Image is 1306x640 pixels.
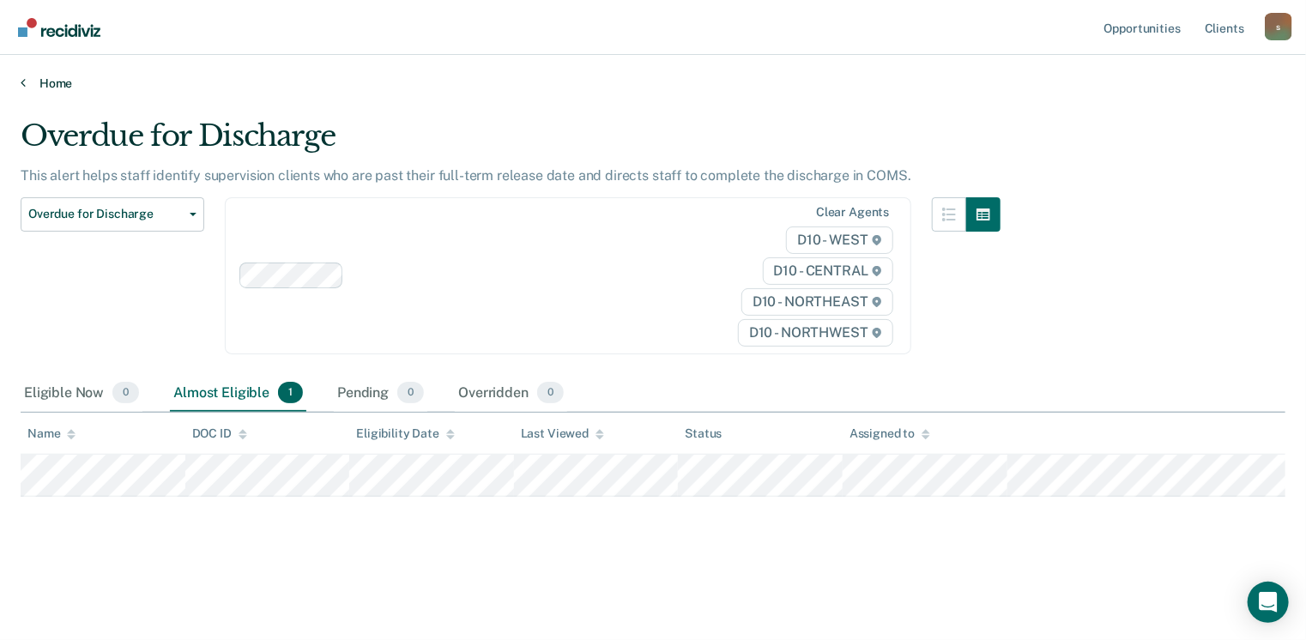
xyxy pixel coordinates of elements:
[786,226,892,254] span: D10 - WEST
[356,426,455,441] div: Eligibility Date
[28,207,183,221] span: Overdue for Discharge
[397,382,424,404] span: 0
[521,426,604,441] div: Last Viewed
[278,382,303,404] span: 1
[170,375,306,413] div: Almost Eligible1
[21,197,204,232] button: Overdue for Discharge
[455,375,567,413] div: Overridden0
[1248,582,1289,623] div: Open Intercom Messenger
[21,75,1285,91] a: Home
[27,426,76,441] div: Name
[1265,13,1292,40] div: s
[18,18,100,37] img: Recidiviz
[741,288,892,316] span: D10 - NORTHEAST
[816,205,889,220] div: Clear agents
[21,375,142,413] div: Eligible Now0
[685,426,722,441] div: Status
[738,319,892,347] span: D10 - NORTHWEST
[21,118,1001,167] div: Overdue for Discharge
[537,382,564,404] span: 0
[112,382,139,404] span: 0
[1265,13,1292,40] button: Profile dropdown button
[850,426,930,441] div: Assigned to
[763,257,893,285] span: D10 - CENTRAL
[192,426,247,441] div: DOC ID
[334,375,427,413] div: Pending0
[21,167,911,184] p: This alert helps staff identify supervision clients who are past their full-term release date and...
